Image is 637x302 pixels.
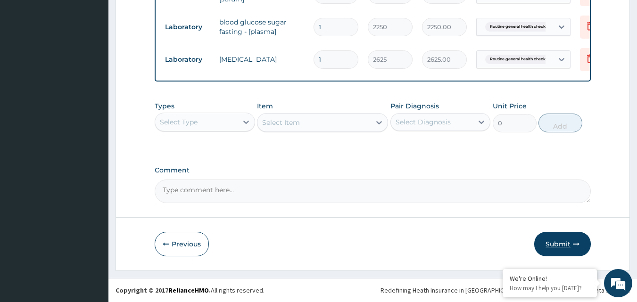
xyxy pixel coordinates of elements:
[108,278,637,302] footer: All rights reserved.
[510,274,590,283] div: We're Online!
[160,117,198,127] div: Select Type
[168,286,209,294] a: RelianceHMO
[155,166,591,174] label: Comment
[160,51,215,68] td: Laboratory
[485,55,557,64] span: Routine general health check-u...
[381,286,630,295] div: Redefining Heath Insurance in [GEOGRAPHIC_DATA] using Telemedicine and Data Science!
[534,232,591,256] button: Submit
[493,101,527,111] label: Unit Price
[390,101,439,111] label: Pair Diagnosis
[485,22,557,32] span: Routine general health check-u...
[215,50,309,69] td: [MEDICAL_DATA]
[257,101,273,111] label: Item
[17,47,38,71] img: d_794563401_company_1708531726252_794563401
[160,18,215,36] td: Laboratory
[510,284,590,292] p: How may I help you today?
[55,91,130,186] span: We're online!
[5,202,180,235] textarea: Type your message and hit 'Enter'
[215,13,309,41] td: blood glucose sugar fasting - [plasma]
[116,286,211,294] strong: Copyright © 2017 .
[396,117,451,127] div: Select Diagnosis
[155,5,177,27] div: Minimize live chat window
[155,232,209,256] button: Previous
[49,53,158,65] div: Chat with us now
[538,114,582,132] button: Add
[155,102,174,110] label: Types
